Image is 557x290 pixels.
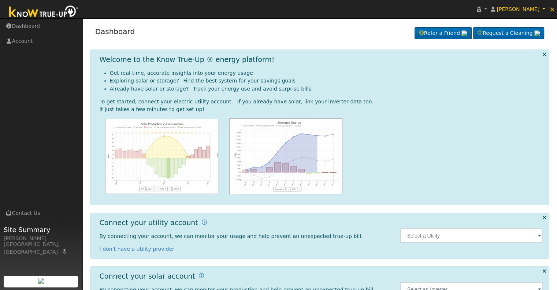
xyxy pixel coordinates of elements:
img: retrieve [461,30,467,36]
div: It just takes a few minutes to get set up! [100,106,543,113]
img: Know True-Up [5,4,82,21]
span: By connecting your account, we can monitor your usage and help prevent an unexpected true-up bill. [100,233,363,239]
span: Site Summary [4,225,78,235]
li: Already have solar or storage? Track your energy use and avoid surprise bills [110,85,543,93]
a: I don't have a utility provider [100,246,174,252]
a: Map [62,249,68,255]
img: retrieve [38,278,44,284]
a: Refer a Friend [415,27,472,40]
div: [GEOGRAPHIC_DATA], [GEOGRAPHIC_DATA] [4,241,78,256]
a: Request a Cleaning [473,27,544,40]
h1: Connect your solar account [100,272,195,280]
a: Dashboard [95,27,135,36]
h1: Welcome to the Know True-Up ® energy platform! [100,55,275,64]
input: Select a Utility [400,228,543,243]
h1: Connect your utility account [100,219,198,227]
li: Exploring solar or storage? Find the best system for your savings goals [110,77,543,85]
span: [PERSON_NAME] [497,6,539,12]
div: To get started, connect your electric utility account. If you already have solar, link your inver... [100,98,543,106]
li: Get real-time, accurate insights into your energy usage [110,69,543,77]
img: retrieve [534,30,540,36]
div: [PERSON_NAME] [4,235,78,242]
span: × [549,5,555,14]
